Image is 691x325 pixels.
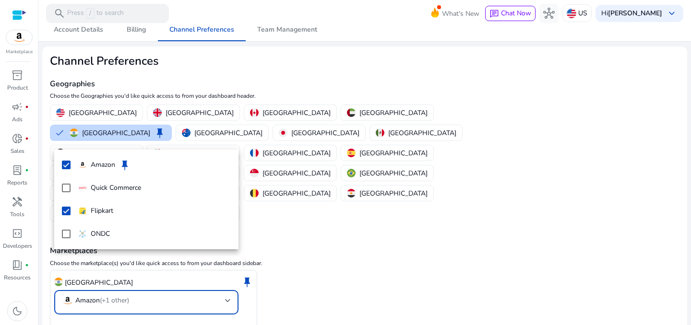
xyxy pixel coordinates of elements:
[78,207,87,215] img: flipkart.svg
[78,184,87,192] img: quick-commerce.gif
[91,183,141,193] p: Quick Commerce
[91,160,115,170] p: Amazon
[78,230,87,238] img: ondc-sm.webp
[78,161,87,169] img: amazon.svg
[91,206,113,216] p: Flipkart
[91,229,110,239] p: ONDC
[119,159,131,171] span: keep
